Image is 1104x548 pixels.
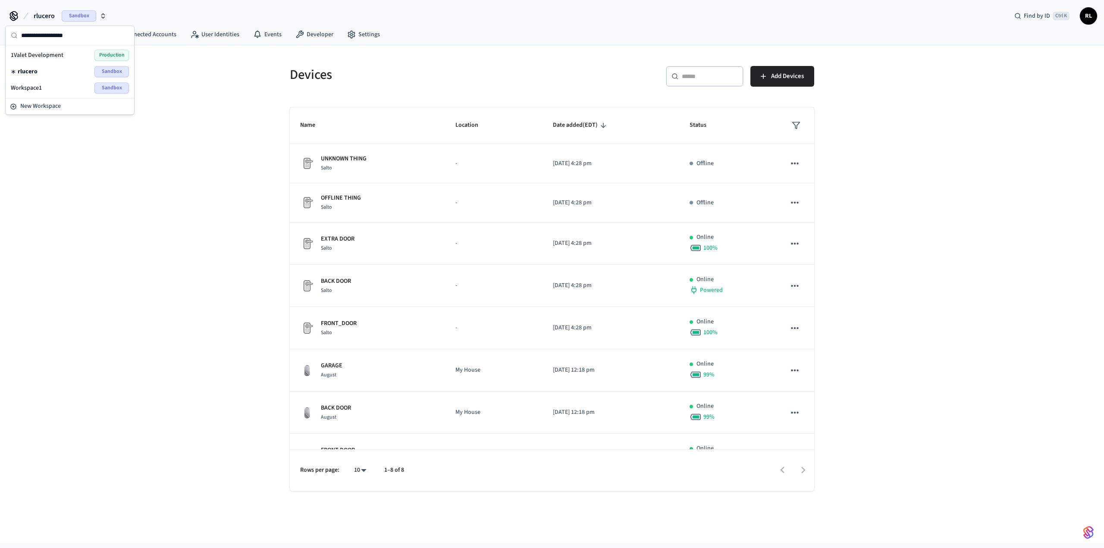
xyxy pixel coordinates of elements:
[696,317,714,326] p: Online
[696,402,714,411] p: Online
[553,119,609,132] span: Date added(EDT)
[6,99,133,113] button: New Workspace
[690,119,718,132] span: Status
[455,119,489,132] span: Location
[20,102,61,111] span: New Workspace
[289,27,340,42] a: Developer
[696,275,714,284] p: Online
[455,239,532,248] p: -
[321,154,367,163] p: UNKNOWN THING
[455,323,532,332] p: -
[455,159,532,168] p: -
[703,413,715,421] span: 99 %
[553,159,669,168] p: [DATE] 4:28 pm
[290,66,547,84] h5: Devices
[105,27,183,42] a: Connected Accounts
[62,10,96,22] span: Sandbox
[696,233,714,242] p: Online
[300,196,314,210] img: Placeholder Lock Image
[1083,526,1094,539] img: SeamLogoGradient.69752ec5.svg
[350,464,370,476] div: 10
[321,404,351,413] p: BACK DOOR
[703,244,718,252] span: 100 %
[321,204,332,211] span: Salto
[1080,7,1097,25] button: RL
[1081,8,1096,24] span: RL
[455,366,532,375] p: My House
[455,198,532,207] p: -
[94,50,129,61] span: Production
[455,408,532,417] p: My House
[321,164,332,172] span: Salto
[703,328,718,337] span: 100 %
[384,466,404,475] p: 1–8 of 8
[321,277,351,286] p: BACK DOOR
[700,286,723,294] span: Powered
[321,244,332,252] span: Salto
[321,194,361,203] p: OFFLINE THING
[300,406,314,420] img: August Wifi Smart Lock 3rd Gen, Silver, Front
[94,66,129,77] span: Sandbox
[246,27,289,42] a: Events
[553,198,669,207] p: [DATE] 4:28 pm
[321,361,342,370] p: GARAGE
[771,71,804,82] span: Add Devices
[290,107,814,476] table: sticky table
[703,370,715,379] span: 99 %
[183,27,246,42] a: User Identities
[1007,8,1076,24] div: Find by IDCtrl K
[321,319,357,328] p: FRONT_DOOR
[300,448,314,462] img: August Wifi Smart Lock 3rd Gen, Silver, Front
[300,363,314,377] img: August Wifi Smart Lock 3rd Gen, Silver, Front
[300,321,314,335] img: Placeholder Lock Image
[696,360,714,369] p: Online
[321,446,355,455] p: FRONT DOOR
[553,239,669,248] p: [DATE] 4:28 pm
[94,82,129,94] span: Sandbox
[6,45,134,98] div: Suggestions
[300,279,314,293] img: Placeholder Lock Image
[300,237,314,251] img: Placeholder Lock Image
[11,84,42,92] span: Workspace1
[321,287,332,294] span: Salto
[300,466,339,475] p: Rows per page:
[321,371,336,379] span: August
[300,157,314,170] img: Placeholder Lock Image
[455,281,532,290] p: -
[34,11,55,21] span: rlucero
[750,66,814,87] button: Add Devices
[321,329,332,336] span: Salto
[321,235,354,244] p: EXTRA DOOR
[11,51,63,59] span: 1Valet Development
[1024,12,1050,20] span: Find by ID
[553,408,669,417] p: [DATE] 12:18 pm
[553,281,669,290] p: [DATE] 4:28 pm
[300,119,326,132] span: Name
[321,413,336,421] span: August
[696,159,714,168] p: Offline
[340,27,387,42] a: Settings
[18,67,38,76] span: rlucero
[553,323,669,332] p: [DATE] 4:28 pm
[1053,12,1069,20] span: Ctrl K
[696,444,714,453] p: Online
[553,366,669,375] p: [DATE] 12:18 pm
[696,198,714,207] p: Offline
